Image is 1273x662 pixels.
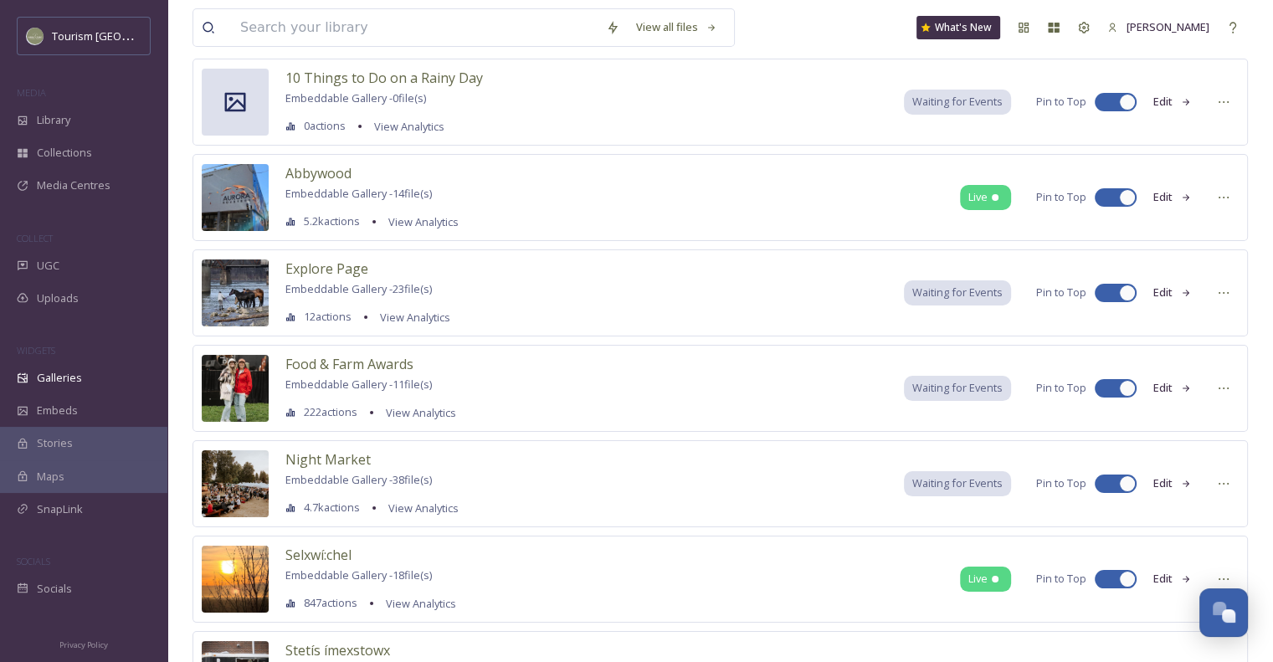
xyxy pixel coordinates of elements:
[285,546,352,564] span: Selxwí:chel
[304,595,357,611] span: 847 actions
[374,119,444,134] span: View Analytics
[17,86,46,99] span: MEDIA
[1036,285,1086,300] span: Pin to Top
[1145,467,1200,500] button: Edit
[37,501,83,517] span: SnapLink
[59,639,108,650] span: Privacy Policy
[304,309,352,325] span: 12 actions
[285,377,432,392] span: Embeddable Gallery - 11 file(s)
[1036,475,1086,491] span: Pin to Top
[37,581,72,597] span: Socials
[304,404,357,420] span: 222 actions
[202,355,269,422] img: c04881eb-b8e4-45ac-9d44-d7a097bb7047.jpg
[1145,562,1200,595] button: Edit
[37,370,82,386] span: Galleries
[386,405,456,420] span: View Analytics
[37,290,79,306] span: Uploads
[232,9,598,46] input: Search your library
[59,634,108,654] a: Privacy Policy
[285,355,413,373] span: Food & Farm Awards
[285,450,371,469] span: Night Market
[388,214,459,229] span: View Analytics
[17,232,53,244] span: COLLECT
[1036,380,1086,396] span: Pin to Top
[912,94,1003,110] span: Waiting for Events
[304,213,360,229] span: 5.2k actions
[37,403,78,418] span: Embeds
[285,281,432,296] span: Embeddable Gallery - 23 file(s)
[37,145,92,161] span: Collections
[202,546,269,613] img: 98be44e9-6673-4580-85a7-d3842b44f40c.jpg
[1127,19,1209,34] span: [PERSON_NAME]
[968,571,988,587] span: Live
[37,258,59,274] span: UGC
[202,450,269,517] img: 6563afee-ae7c-4ba1-a8b7-d96d3ea23e07.jpg
[380,212,459,232] a: View Analytics
[1036,189,1086,205] span: Pin to Top
[377,593,456,613] a: View Analytics
[285,164,352,182] span: Abbywood
[37,177,110,193] span: Media Centres
[916,16,1000,39] a: What's New
[285,259,368,278] span: Explore Page
[304,500,360,516] span: 4.7k actions
[1145,85,1200,118] button: Edit
[380,498,459,518] a: View Analytics
[1145,181,1200,213] button: Edit
[912,285,1003,300] span: Waiting for Events
[285,641,390,659] span: Stetís ímexstowx
[27,28,44,44] img: Abbotsford_Snapsea.png
[202,164,269,231] img: d8e80fe3-3614-4fa5-ac2c-ad34aa975b8b.jpg
[52,28,202,44] span: Tourism [GEOGRAPHIC_DATA]
[1036,94,1086,110] span: Pin to Top
[37,435,73,451] span: Stories
[304,118,346,134] span: 0 actions
[388,500,459,516] span: View Analytics
[912,475,1003,491] span: Waiting for Events
[1099,11,1218,44] a: [PERSON_NAME]
[968,189,988,205] span: Live
[17,555,50,567] span: SOCIALS
[202,259,269,326] img: 9aa2617a-2cc3-4ceb-9386-6be220aaaa9c.jpg
[380,310,450,325] span: View Analytics
[1145,276,1200,309] button: Edit
[285,90,426,105] span: Embeddable Gallery - 0 file(s)
[285,567,432,582] span: Embeddable Gallery - 18 file(s)
[37,112,70,128] span: Library
[285,69,483,87] span: 10 Things to Do on a Rainy Day
[285,186,432,201] span: Embeddable Gallery - 14 file(s)
[1036,571,1086,587] span: Pin to Top
[628,11,726,44] a: View all files
[372,307,450,327] a: View Analytics
[366,116,444,136] a: View Analytics
[285,472,432,487] span: Embeddable Gallery - 38 file(s)
[912,380,1003,396] span: Waiting for Events
[37,469,64,485] span: Maps
[17,344,55,357] span: WIDGETS
[1145,372,1200,404] button: Edit
[386,596,456,611] span: View Analytics
[1199,588,1248,637] button: Open Chat
[377,403,456,423] a: View Analytics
